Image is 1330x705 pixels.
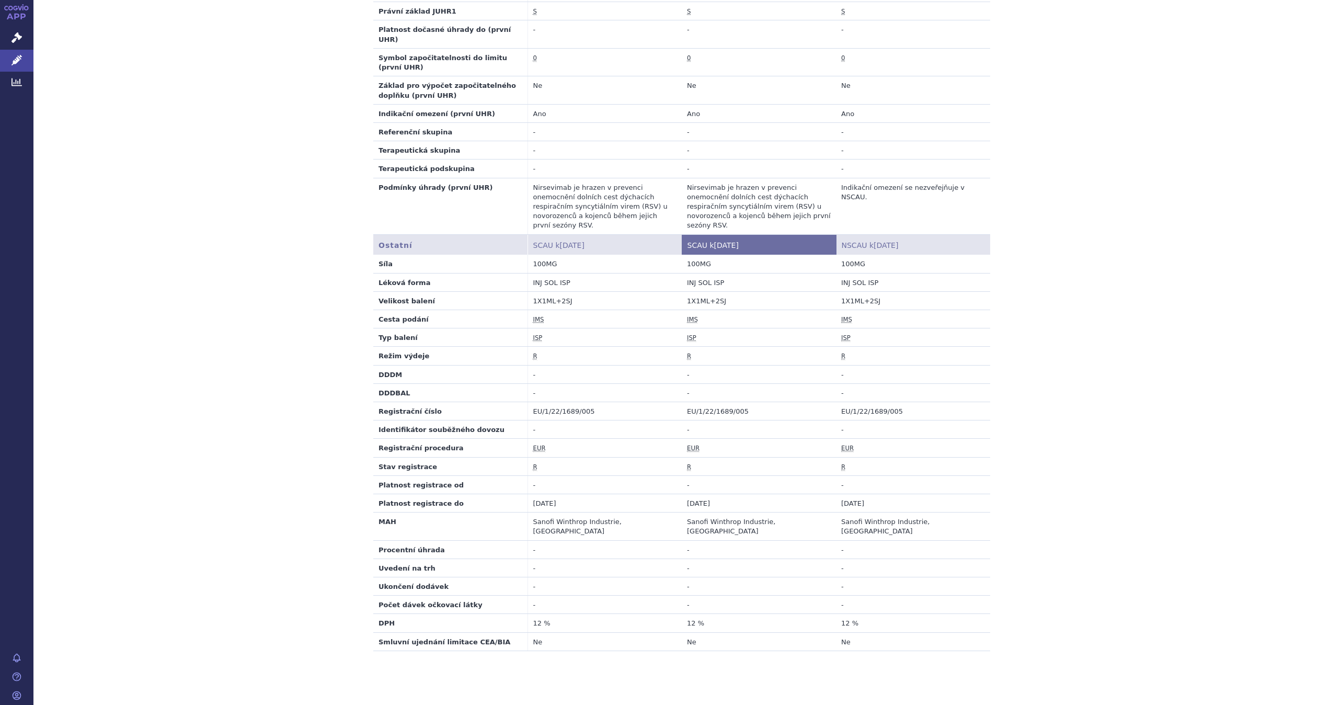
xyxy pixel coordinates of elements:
[682,614,836,632] td: 12 %
[836,402,990,420] td: EU/1/22/1689/005
[682,178,836,234] td: Nirsevimab je hrazen v prevenci onemocnění dolních cest dýchacích respiračním syncytiálním virem ...
[841,463,845,471] abbr: registrovaný LP
[682,273,836,291] td: INJ SOL ISP
[379,165,475,173] strong: Terapeutická podskupina
[682,540,836,559] td: -
[682,291,836,310] td: 1X1ML+2SJ
[687,463,691,471] abbr: registrovaný LP
[687,54,691,62] abbr: přípravky, které se nevydávají pacientovi v lékárně (LIM: A, D, S, C1, C2, C3)
[841,445,854,452] abbr: registrace centralizovaným postupem Společenství (s vyjimkou orphans)
[682,475,836,494] td: -
[379,619,395,627] strong: DPH
[682,20,836,48] td: -
[528,273,682,291] td: INJ SOL ISP
[836,632,990,651] td: Ne
[836,475,990,494] td: -
[528,365,682,383] td: -
[714,241,739,249] span: [DATE]
[533,463,537,471] abbr: registrovaný LP
[528,104,682,122] td: Ano
[379,54,507,71] strong: Symbol započitatelnosti do limitu (první UHR)
[533,352,537,360] abbr: léčivý přípravek může být vydáván pouze na lékařský předpis
[533,316,544,324] abbr: Intramuskulární podání
[379,26,511,43] strong: Platnost dočasné úhrady do (první UHR)
[379,638,510,646] strong: Smluvní ujednání limitace CEA/BIA
[528,494,682,512] td: [DATE]
[836,255,990,273] td: 100MG
[528,76,682,104] td: Ne
[836,235,990,255] th: NSCAU k
[682,577,836,595] td: -
[528,141,682,160] td: -
[836,20,990,48] td: -
[836,420,990,439] td: -
[528,255,682,273] td: 100MG
[379,546,445,554] strong: Procentní úhrada
[841,54,845,62] abbr: přípravky, které se nevydávají pacientovi v lékárně (LIM: A, D, S, C1, C2, C3)
[379,564,435,572] strong: Uvedení na trh
[528,596,682,614] td: -
[836,513,990,540] td: Sanofi Winthrop Industrie, [GEOGRAPHIC_DATA]
[379,279,430,287] strong: Léková forma
[379,371,402,379] strong: DDDM
[528,420,682,439] td: -
[682,365,836,383] td: -
[836,273,990,291] td: INJ SOL ISP
[379,499,464,507] strong: Platnost registrace do
[687,334,696,342] abbr: Předplněná injekční stříkačka
[528,178,682,234] td: Nirsevimab je hrazen v prevenci onemocnění dolních cest dýchacích respiračním syncytiálním virem ...
[528,291,682,310] td: 1X1ML+2SJ
[687,445,700,452] abbr: registrace centralizovaným postupem Společenství (s vyjimkou orphans)
[682,76,836,104] td: Ne
[874,241,898,249] span: [DATE]
[533,445,546,452] abbr: registrace centralizovaným postupem Společenství (s vyjimkou orphans)
[379,297,435,305] strong: Velikost balení
[836,291,990,310] td: 1X1ML+2SJ
[528,383,682,402] td: -
[836,383,990,402] td: -
[528,559,682,577] td: -
[533,334,543,342] abbr: Předplněná injekční stříkačka
[682,420,836,439] td: -
[379,444,464,452] strong: Registrační procedura
[379,583,449,590] strong: Ukončení dodávek
[528,577,682,595] td: -
[841,334,851,342] abbr: Předplněná injekční stříkačka
[841,8,845,16] abbr: stanovena nebo změněna ve správním řízení podle zákona č. 48/1997 Sb. ve znění účinném od 1.1.2008
[379,481,464,489] strong: Platnost registrace od
[682,402,836,420] td: EU/1/22/1689/005
[836,76,990,104] td: Ne
[836,104,990,122] td: Ano
[841,352,845,360] abbr: léčivý přípravek může být vydáván pouze na lékařský předpis
[379,82,516,99] strong: Základ pro výpočet započitatelného doplňku (první UHR)
[836,540,990,559] td: -
[379,426,505,434] strong: Identifikátor souběžného dovozu
[682,383,836,402] td: -
[687,8,691,16] abbr: stanovena nebo změněna ve správním řízení podle zákona č. 48/1997 Sb. ve znění účinném od 1.1.2008
[682,122,836,141] td: -
[528,513,682,540] td: Sanofi Winthrop Industrie, [GEOGRAPHIC_DATA]
[528,614,682,632] td: 12 %
[373,235,528,255] th: Ostatní
[379,146,460,154] strong: Terapeutická skupina
[560,241,584,249] span: [DATE]
[379,7,456,15] strong: Právní základ JUHR1
[836,160,990,178] td: -
[379,407,442,415] strong: Registrační číslo
[687,352,691,360] abbr: léčivý přípravek může být vydáván pouze na lékařský předpis
[379,260,393,268] strong: Síla
[533,8,537,16] abbr: stanovena nebo změněna ve správním řízení podle zákona č. 48/1997 Sb. ve znění účinném od 1.1.2008
[379,184,492,191] strong: Podmínky úhrady (první UHR)
[682,494,836,512] td: [DATE]
[528,20,682,48] td: -
[528,402,682,420] td: EU/1/22/1689/005
[379,334,418,342] strong: Typ balení
[528,160,682,178] td: -
[836,141,990,160] td: -
[841,316,852,324] abbr: Intramuskulární podání
[682,559,836,577] td: -
[687,316,698,324] abbr: Intramuskulární podání
[682,160,836,178] td: -
[379,315,429,323] strong: Cesta podání
[379,463,437,471] strong: Stav registrace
